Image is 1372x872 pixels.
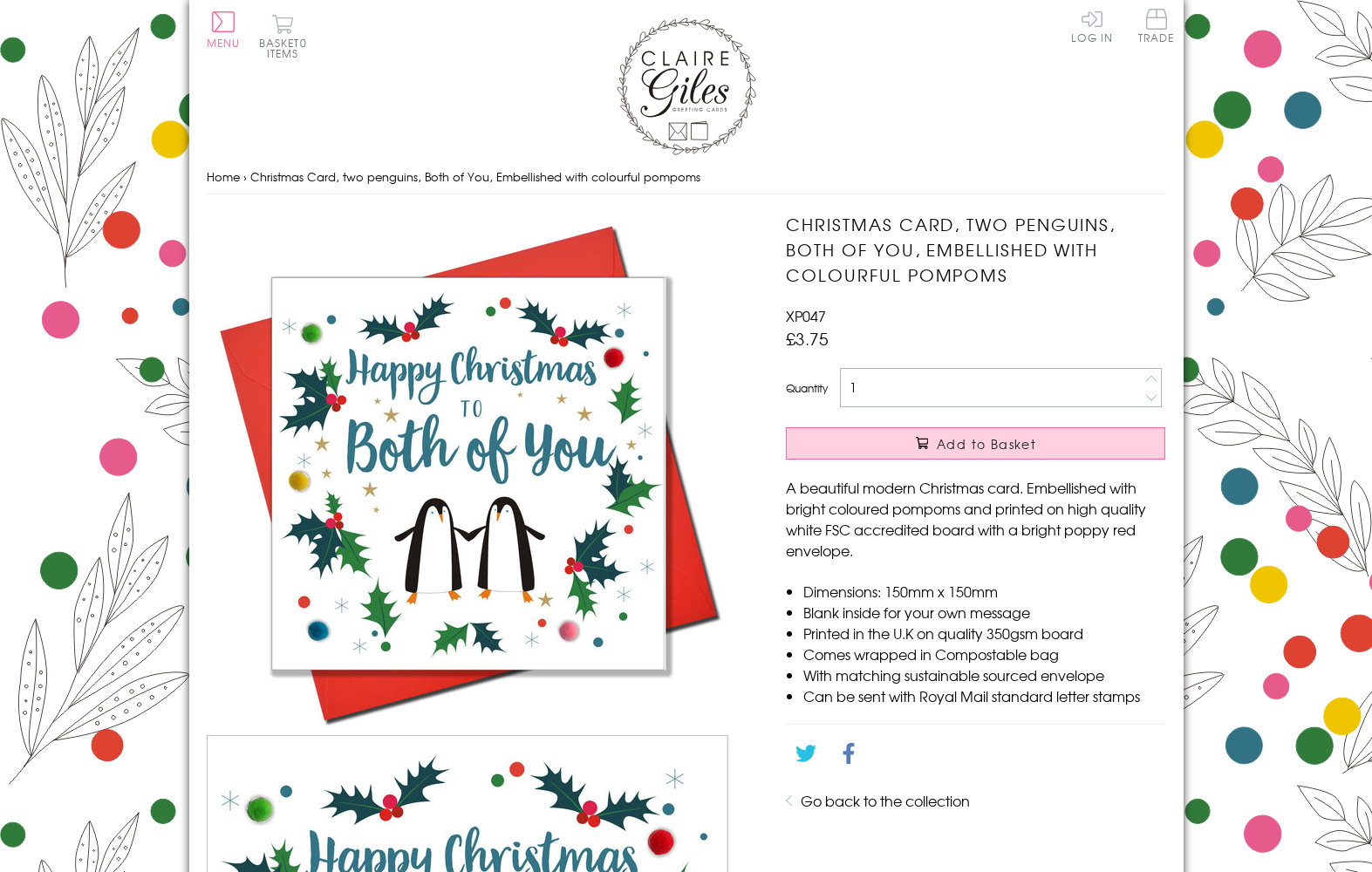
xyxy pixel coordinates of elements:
span: 0 items [267,35,307,61]
span: XP047 [786,305,826,326]
h1: Christmas Card, two penguins, Both of You, Embellished with colourful pompoms [786,212,1165,287]
label: Quantity [786,380,828,396]
li: Dimensions: 150mm x 150mm [803,581,1165,602]
li: Blank inside for your own message [803,602,1165,623]
span: › [243,168,247,185]
img: Christmas Card, two penguins, Both of You, Embellished with colourful pompoms [207,212,730,735]
p: A beautiful modern Christmas card. Embellished with bright coloured pompoms and printed on high q... [786,477,1165,561]
nav: breadcrumbs [207,160,1166,195]
a: Go back to the collection [801,790,970,811]
a: Home [207,168,240,185]
span: Trade [1138,9,1175,43]
span: Christmas Card, two penguins, Both of You, Embellished with colourful pompoms [250,168,700,185]
button: Add to Basket [786,427,1165,460]
li: Comes wrapped in Compostable bag [803,644,1165,664]
li: Printed in the U.K on quality 350gsm board [803,623,1165,644]
li: Can be sent with Royal Mail standard letter stamps [803,685,1165,706]
button: Menu [207,11,241,48]
button: Basket0 items [259,14,307,58]
a: Log In [1071,9,1113,43]
a: Trade [1138,9,1175,46]
span: £3.75 [786,326,829,351]
span: Menu [207,35,241,51]
span: Add to Basket [937,435,1036,453]
img: Claire Giles Greetings Cards [617,17,756,155]
li: With matching sustainable sourced envelope [803,664,1165,685]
